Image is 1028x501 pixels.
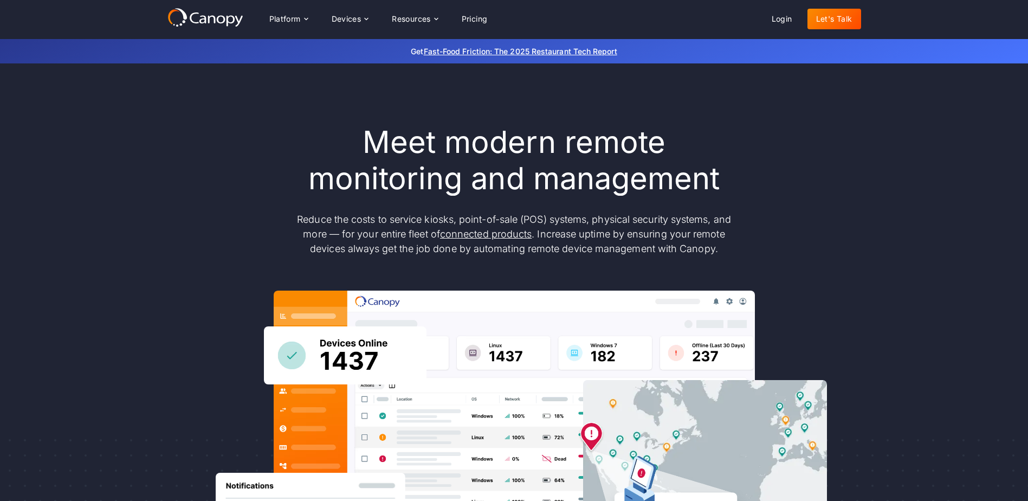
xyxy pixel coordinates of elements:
h1: Meet modern remote monitoring and management [287,124,742,197]
img: Canopy sees how many devices are online [264,326,426,384]
a: Login [763,9,801,29]
p: Reduce the costs to service kiosks, point-of-sale (POS) systems, physical security systems, and m... [287,212,742,256]
div: Platform [269,15,301,23]
div: Resources [392,15,431,23]
a: Let's Talk [807,9,861,29]
a: connected products [440,228,532,240]
a: Pricing [453,9,496,29]
div: Devices [323,8,377,30]
div: Devices [332,15,361,23]
p: Get [249,46,780,57]
div: Platform [261,8,316,30]
div: Resources [383,8,446,30]
a: Fast-Food Friction: The 2025 Restaurant Tech Report [424,47,617,56]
